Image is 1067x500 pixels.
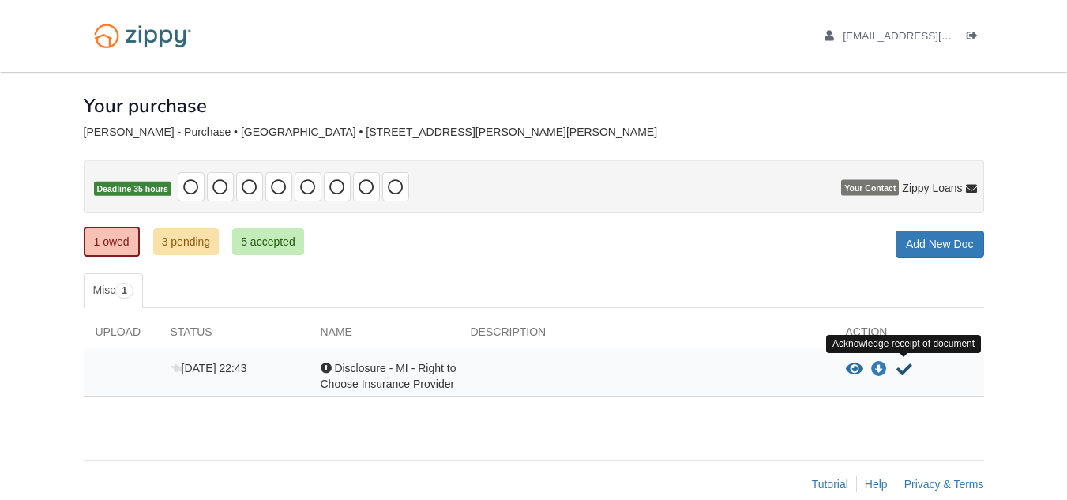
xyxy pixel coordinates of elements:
[94,182,171,197] span: Deadline 35 hours
[834,324,984,348] div: Action
[896,231,984,258] a: Add New Doc
[321,362,456,390] span: Disclosure - MI - Right to Choose Insurance Provider
[84,96,207,116] h1: Your purchase
[843,30,1024,42] span: griffin7jackson@gmail.com
[967,30,984,46] a: Log out
[84,126,984,139] div: [PERSON_NAME] - Purchase • [GEOGRAPHIC_DATA] • [STREET_ADDRESS][PERSON_NAME][PERSON_NAME]
[153,228,220,255] a: 3 pending
[84,227,140,257] a: 1 owed
[841,180,899,196] span: Your Contact
[309,324,459,348] div: Name
[871,363,887,376] a: Download Disclosure - MI - Right to Choose Insurance Provider
[812,478,848,491] a: Tutorial
[826,335,981,353] div: Acknowledge receipt of document
[171,362,247,374] span: [DATE] 22:43
[846,362,863,378] button: View Disclosure - MI - Right to Choose Insurance Provider
[459,324,834,348] div: Description
[115,283,133,299] span: 1
[84,273,143,308] a: Misc
[84,16,201,56] img: Logo
[159,324,309,348] div: Status
[84,324,159,348] div: Upload
[825,30,1024,46] a: edit profile
[904,478,984,491] a: Privacy & Terms
[902,180,962,196] span: Zippy Loans
[895,360,914,379] button: Acknowledge receipt of document
[865,478,888,491] a: Help
[232,228,304,255] a: 5 accepted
